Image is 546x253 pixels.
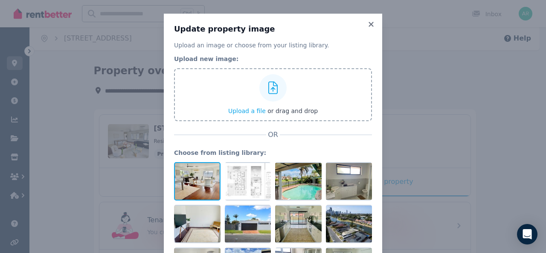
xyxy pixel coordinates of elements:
span: Upload a file [228,108,266,114]
p: Upload an image or choose from your listing library. [174,41,372,49]
button: Upload a file or drag and drop [228,107,318,115]
div: Open Intercom Messenger [517,224,537,244]
legend: Choose from listing library: [174,148,372,157]
span: or drag and drop [267,108,318,114]
span: OR [266,130,280,140]
h3: Update property image [174,24,372,34]
legend: Upload new image: [174,55,372,63]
